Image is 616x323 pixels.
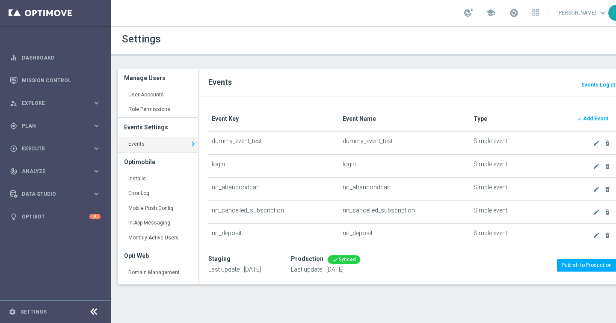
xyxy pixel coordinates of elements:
[470,107,569,131] th: Type
[10,145,92,153] div: Execute
[10,213,18,221] i: lightbulb
[9,100,101,107] button: person_search Explore keyboard_arrow_right
[208,255,231,263] div: Staging
[208,266,261,273] p: Last update
[610,83,616,88] i: launch
[339,200,470,224] td: nrt_cancelled_subscription
[22,123,92,129] span: Plan
[604,140,611,147] i: delete_forever
[118,230,198,246] a: Monthly Active Users
[291,255,323,263] div: Production
[124,246,192,265] h3: Opti Web
[339,257,356,262] span: Synced
[92,167,101,175] i: keyboard_arrow_right
[9,168,101,175] button: track_changes Analyze keyboard_arrow_right
[470,200,569,224] td: Simple event
[124,153,192,171] h3: Optimobile
[9,54,101,61] button: equalizer Dashboard
[10,69,101,92] div: Mission Control
[124,69,192,87] h3: Manage Users
[118,265,198,281] a: Domain Management
[10,167,18,175] i: track_changes
[118,137,198,152] a: Events
[92,190,101,198] i: keyboard_arrow_right
[593,209,600,215] i: create
[208,155,339,178] td: login
[593,186,600,193] i: create
[339,131,470,154] td: dummy_event_test
[470,131,569,154] td: Simple event
[9,308,16,316] i: settings
[118,171,198,187] a: Installs
[21,309,47,314] a: Settings
[208,131,339,154] td: dummy_event_test
[339,107,470,131] th: Event Name
[92,122,101,130] i: keyboard_arrow_right
[604,163,611,170] i: delete_forever
[557,6,608,19] a: [PERSON_NAME]keyboard_arrow_down
[604,209,611,215] i: delete_forever
[122,33,366,45] h1: Settings
[9,77,101,84] button: Mission Control
[9,191,101,197] button: Data Studio keyboard_arrow_right
[22,146,92,151] span: Execute
[10,190,92,198] div: Data Studio
[9,123,101,129] button: gps_fixed Plan keyboard_arrow_right
[208,177,339,200] td: nrt_abandondcart
[470,155,569,178] td: Simple event
[92,99,101,107] i: keyboard_arrow_right
[22,69,101,92] a: Mission Control
[470,224,569,247] td: Simple event
[593,140,600,147] i: create
[118,280,198,295] a: Web Inbox
[22,46,101,69] a: Dashboard
[339,224,470,247] td: nrt_deposit
[577,117,582,122] i: add
[188,138,198,150] i: keyboard_arrow_right
[486,8,495,18] span: school
[118,186,198,201] a: Error Log
[244,266,261,273] span: [DATE]
[9,145,101,152] button: play_circle_outline Execute keyboard_arrow_right
[89,214,101,219] div: 9
[10,46,101,69] div: Dashboard
[10,99,18,107] i: person_search
[208,224,339,247] td: nrt_deposit
[22,101,92,106] span: Explore
[583,116,608,122] b: Add Event
[10,99,92,107] div: Explore
[118,87,198,103] a: User Accounts
[118,215,198,231] a: In-App Messaging
[9,213,101,220] button: lightbulb Optibot 9
[604,186,611,193] i: delete_forever
[10,167,92,175] div: Analyze
[470,177,569,200] td: Simple event
[10,145,18,153] i: play_circle_outline
[593,163,600,170] i: create
[118,102,198,117] a: Role Permissions
[339,155,470,178] td: login
[124,118,192,137] h3: Events Settings
[92,144,101,153] i: keyboard_arrow_right
[326,266,344,273] span: [DATE]
[10,122,92,130] div: Plan
[22,205,89,228] a: Optibot
[22,169,92,174] span: Analyze
[291,266,360,273] p: Last update
[332,256,339,263] i: done
[604,232,611,239] i: delete_forever
[118,201,198,216] a: Mobile Push Config
[22,191,92,197] span: Data Studio
[598,8,607,18] span: keyboard_arrow_down
[10,122,18,130] i: gps_fixed
[10,54,18,62] i: equalizer
[581,82,609,88] b: Events Log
